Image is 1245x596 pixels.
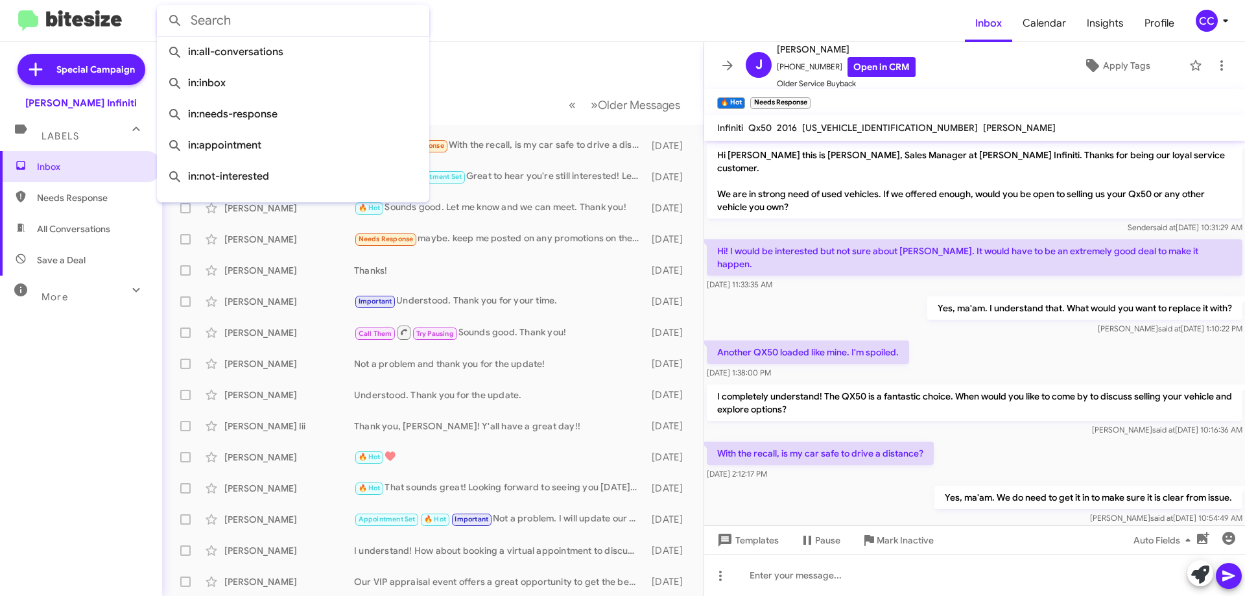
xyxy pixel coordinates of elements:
span: [DATE] 1:38:00 PM [707,368,771,377]
span: said at [1158,324,1181,333]
nav: Page navigation example [562,91,688,118]
div: Great to hear you're still interested! Let's schedule a time for next week that works for you to ... [354,169,645,184]
span: Templates [715,529,779,552]
a: Open in CRM [848,57,916,77]
div: [PERSON_NAME] [224,575,354,588]
button: CC [1185,10,1231,32]
div: [DATE] [645,513,693,526]
span: 🔥 Hot [359,484,381,492]
div: Not a problem and thank you for the update! [354,357,645,370]
button: Templates [704,529,789,552]
div: [DATE] [645,202,693,215]
div: That sounds great! Looking forward to seeing you [DATE]. If you'd like to discuss details about s... [354,481,645,495]
span: Pause [815,529,840,552]
div: Thanks! [354,264,645,277]
div: maybe. keep me posted on any promotions on the new QX 80. [354,232,645,246]
span: J [755,54,763,75]
div: [DATE] [645,139,693,152]
div: [PERSON_NAME] [224,233,354,246]
span: Older Service Buyback [777,77,916,90]
span: Special Campaign [56,63,135,76]
button: Next [583,91,688,118]
p: Another QX50 loaded like mine. I'm spoiled. [707,340,909,364]
span: Save a Deal [37,254,86,267]
span: 🔥 Hot [359,453,381,461]
div: ♥️ [354,449,645,464]
div: Sounds good. Thank you! [354,324,645,340]
div: [DATE] [645,264,693,277]
span: Qx50 [748,122,772,134]
span: Apply Tags [1103,54,1150,77]
a: Insights [1076,5,1134,42]
div: [DATE] [645,451,693,464]
span: Call Them [359,329,392,338]
div: [PERSON_NAME] [224,357,354,370]
div: [PERSON_NAME] Infiniti [25,97,137,110]
div: [PERSON_NAME] [224,451,354,464]
div: [DATE] [645,326,693,339]
span: » [591,97,598,113]
span: 🔥 Hot [424,515,446,523]
a: Inbox [965,5,1012,42]
span: [PERSON_NAME] [DATE] 1:10:22 PM [1098,324,1242,333]
span: Try Pausing [416,329,454,338]
span: Older Messages [598,98,680,112]
span: Needs Response [37,191,147,204]
div: CC [1196,10,1218,32]
span: Appointment Set [405,173,462,181]
span: in:appointment [167,130,419,161]
p: Yes, ma'am. We do need to get it in to make sure it is clear from issue. [934,486,1242,509]
span: in:not-interested [167,161,419,192]
button: Pause [789,529,851,552]
span: Auto Fields [1133,529,1196,552]
div: Our VIP appraisal event offers a great opportunity to get the best value for your QX50. Would you... [354,575,645,588]
div: [DATE] [645,575,693,588]
div: [DATE] [645,420,693,433]
div: [PERSON_NAME] [224,388,354,401]
a: Special Campaign [18,54,145,85]
div: Thank you, [PERSON_NAME]! Y'all have a great day!! [354,420,645,433]
span: Sender [DATE] 10:31:29 AM [1128,222,1242,232]
a: Calendar [1012,5,1076,42]
span: [PERSON_NAME] [DATE] 10:16:36 AM [1092,425,1242,435]
a: Profile [1134,5,1185,42]
span: Mark Inactive [877,529,934,552]
span: More [41,291,68,303]
span: 2016 [777,122,797,134]
span: [DATE] 11:33:35 AM [707,280,772,289]
div: Not a problem. I will update our records. Thank you and have a great day! [354,512,645,527]
div: [PERSON_NAME] [224,202,354,215]
div: Sounds good. Let me know and we can meet. Thank you! [354,200,645,215]
p: I completely understand! The QX50 is a fantastic choice. When would you like to come by to discus... [707,385,1242,421]
span: Important [359,297,392,305]
div: [DATE] [645,295,693,308]
div: [PERSON_NAME] [224,544,354,557]
div: [PERSON_NAME] [224,482,354,495]
span: Important [455,515,488,523]
div: Understood. Thank you for your time. [354,294,645,309]
span: in:inbox [167,67,419,99]
div: [DATE] [645,544,693,557]
span: Labels [41,130,79,142]
p: With the recall, is my car safe to drive a distance? [707,442,934,465]
span: Infiniti [717,122,743,134]
p: Hi [PERSON_NAME] this is [PERSON_NAME], Sales Manager at [PERSON_NAME] Infiniti. Thanks for being... [707,143,1242,219]
span: [US_VEHICLE_IDENTIFICATION_NUMBER] [802,122,978,134]
button: Apply Tags [1050,54,1183,77]
span: said at [1152,425,1175,435]
p: Yes, ma'am. I understand that. What would you want to replace it with? [927,296,1242,320]
span: [PERSON_NAME] [777,42,916,57]
div: [PERSON_NAME] Iii [224,420,354,433]
button: Previous [561,91,584,118]
small: Needs Response [750,97,810,109]
span: [PERSON_NAME] [DATE] 10:54:49 AM [1090,513,1242,523]
span: in:needs-response [167,99,419,130]
span: [DATE] 2:12:17 PM [707,469,767,479]
div: I understand! How about booking a virtual appointment to discuss your vehicle? I can provide deta... [354,544,645,557]
div: [PERSON_NAME] [224,326,354,339]
span: [PHONE_NUMBER] [777,57,916,77]
span: Needs Response [359,235,414,243]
